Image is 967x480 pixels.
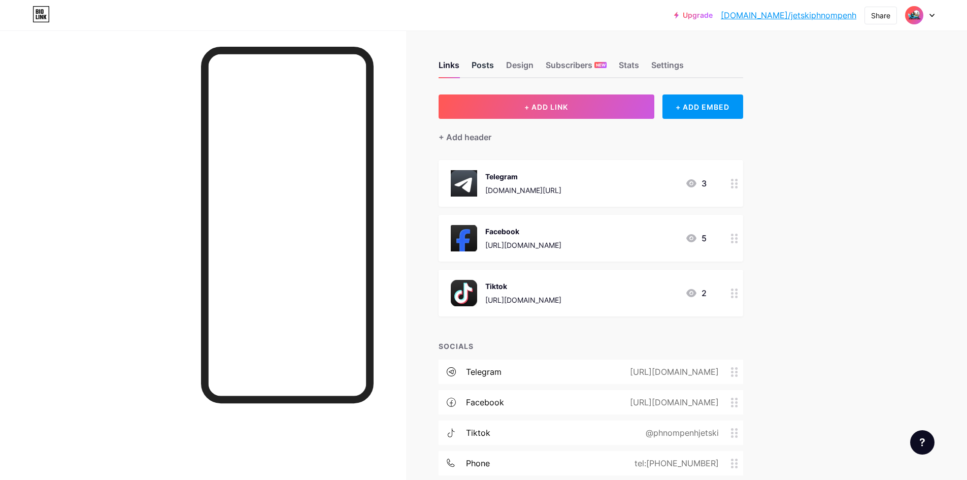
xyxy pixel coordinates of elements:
[485,171,561,182] div: Telegram
[905,6,924,25] img: jetskiphnompenh
[451,225,477,251] img: Facebook
[685,287,707,299] div: 2
[685,232,707,244] div: 5
[485,281,561,292] div: Tiktok
[629,427,731,439] div: @phnompenhjetski
[546,59,607,77] div: Subscribers
[506,59,533,77] div: Design
[685,177,707,189] div: 3
[451,280,477,306] img: Tiktok
[439,59,459,77] div: Links
[466,366,502,378] div: telegram
[466,427,490,439] div: tiktok
[524,103,568,111] span: + ADD LINK
[619,59,639,77] div: Stats
[721,9,856,21] a: [DOMAIN_NAME]/jetskiphnompenh
[439,94,654,119] button: + ADD LINK
[472,59,494,77] div: Posts
[596,62,606,68] span: NEW
[651,59,684,77] div: Settings
[466,396,504,408] div: facebook
[451,170,477,197] img: Telegram
[485,185,561,196] div: [DOMAIN_NAME][URL]
[485,295,561,305] div: [URL][DOMAIN_NAME]
[439,341,743,351] div: SOCIALS
[614,396,731,408] div: [URL][DOMAIN_NAME]
[662,94,743,119] div: + ADD EMBED
[485,240,561,250] div: [URL][DOMAIN_NAME]
[439,131,491,143] div: + Add header
[674,11,713,19] a: Upgrade
[485,226,561,237] div: Facebook
[871,10,890,21] div: Share
[614,366,731,378] div: [URL][DOMAIN_NAME]
[466,457,490,469] div: phone
[618,457,731,469] div: tel:[PHONE_NUMBER]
